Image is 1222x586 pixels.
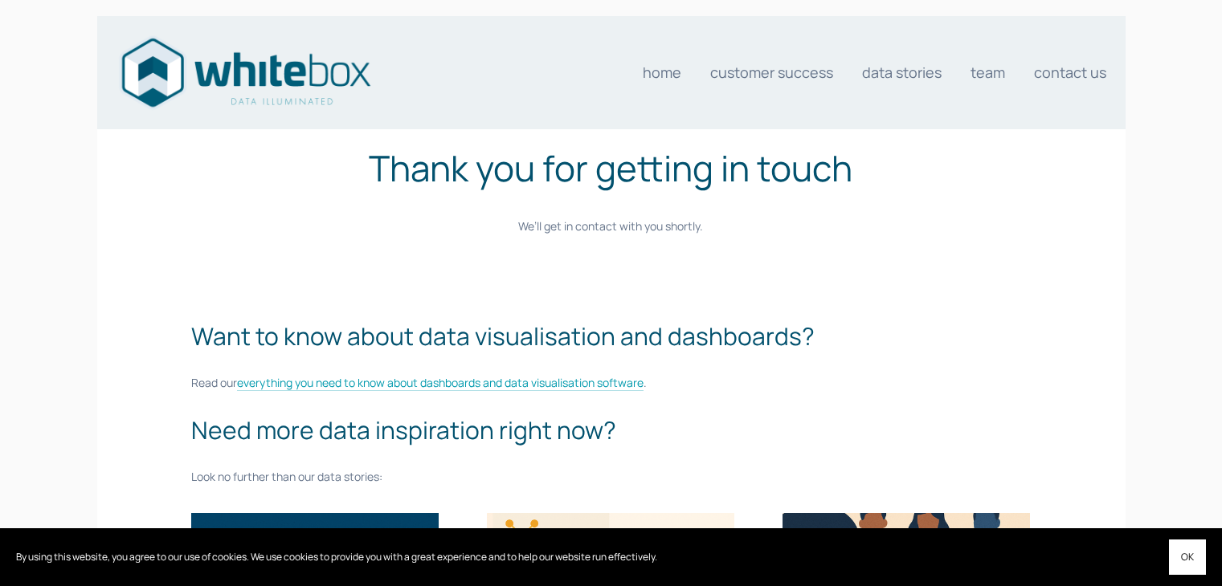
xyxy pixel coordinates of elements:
h2: Need more data inspiration right now? [191,412,1030,448]
p: Read our . [191,374,1030,392]
a: Team [971,56,1005,88]
h1: Thank you for getting in touch [191,141,1030,194]
h2: Want to know about data visualisation and dashboards? [191,318,1030,354]
p: Look no further than our data stories: [191,468,1030,486]
span: OK [1181,548,1194,566]
button: OK [1169,539,1206,575]
a: Customer Success [710,56,833,88]
a: Data stories [862,56,942,88]
p: By using this website, you agree to our use of cookies. We use cookies to provide you with a grea... [16,548,657,566]
a: Home [643,56,681,88]
a: Contact us [1034,56,1106,88]
a: everything you need to know about dashboards and data visualisation software [237,375,644,392]
img: Data consultants [116,33,374,112]
p: We’ll get in contact with you shortly. [191,218,1030,235]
